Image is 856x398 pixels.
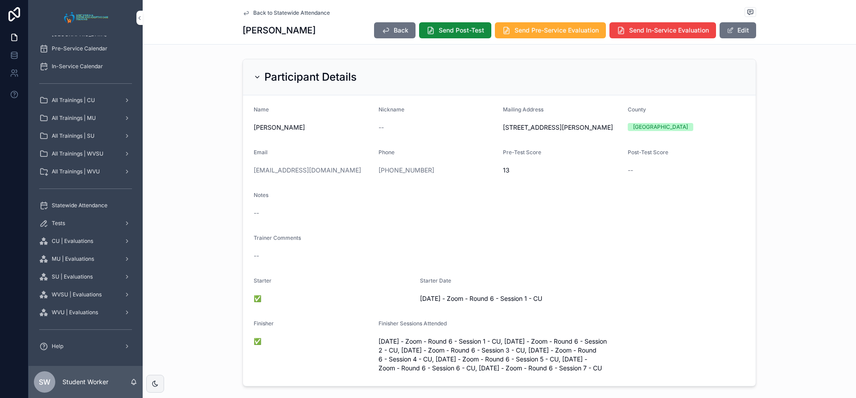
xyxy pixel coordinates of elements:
[34,251,137,267] a: MU | Evaluations
[243,9,330,16] a: Back to Statewide Attendance
[420,277,451,284] span: Starter Date
[439,26,484,35] span: Send Post-Test
[254,106,269,113] span: Name
[628,106,646,113] span: County
[34,92,137,108] a: All Trainings | CU
[52,202,107,209] span: Statewide Attendance
[254,192,268,198] span: Notes
[633,123,688,131] div: [GEOGRAPHIC_DATA]
[374,22,416,38] button: Back
[34,146,137,162] a: All Trainings | WVSU
[34,58,137,74] a: In-Service Calendar
[34,304,137,320] a: WVU | Evaluations
[34,287,137,303] a: WVSU | Evaluations
[264,70,357,84] h2: Participant Details
[52,309,98,316] span: WVU | Evaluations
[62,377,108,386] p: Student Worker
[52,168,100,175] span: All Trainings | WVU
[254,337,371,346] span: ✅
[254,166,361,175] a: [EMAIL_ADDRESS][DOMAIN_NAME]
[254,294,413,303] span: ✅
[379,106,404,113] span: Nickname
[379,166,434,175] a: [PHONE_NUMBER]
[609,22,716,38] button: Send In-Service Evaluation
[495,22,606,38] button: Send Pre-Service Evaluation
[34,197,137,213] a: Statewide Attendance
[629,26,709,35] span: Send In-Service Evaluation
[52,291,102,298] span: WVSU | Evaluations
[628,166,633,175] span: --
[34,41,137,57] a: Pre-Service Calendar
[52,238,93,245] span: CU | Evaluations
[52,255,94,263] span: MU | Evaluations
[394,26,408,35] span: Back
[34,164,137,180] a: All Trainings | WVU
[52,97,95,104] span: All Trainings | CU
[34,269,137,285] a: SU | Evaluations
[503,166,621,175] span: 13
[29,36,143,366] div: scrollable content
[52,273,93,280] span: SU | Evaluations
[34,110,137,126] a: All Trainings | MU
[62,11,110,25] img: App logo
[254,149,267,156] span: Email
[253,9,330,16] span: Back to Statewide Attendance
[34,128,137,144] a: All Trainings | SU
[52,115,96,122] span: All Trainings | MU
[254,123,371,132] span: [PERSON_NAME]
[243,24,316,37] h1: [PERSON_NAME]
[628,149,668,156] span: Post-Test Score
[52,63,103,70] span: In-Service Calendar
[379,149,395,156] span: Phone
[34,233,137,249] a: CU | Evaluations
[420,294,662,303] span: [DATE] - Zoom - Round 6 - Session 1 - CU
[254,234,301,241] span: Trainer Comments
[720,22,756,38] button: Edit
[419,22,491,38] button: Send Post-Test
[379,337,621,373] span: [DATE] - Zoom - Round 6 - Session 1 - CU, [DATE] - Zoom - Round 6 - Session 2 - CU, [DATE] - Zoom...
[379,123,384,132] span: --
[254,277,272,284] span: Starter
[34,338,137,354] a: Help
[52,343,63,350] span: Help
[52,132,95,140] span: All Trainings | SU
[34,215,137,231] a: Tests
[503,149,541,156] span: Pre-Test Score
[503,106,543,113] span: Mailing Address
[39,377,50,387] span: SW
[379,320,447,327] span: Finisher Sessions Attended
[254,209,259,217] span: --
[514,26,599,35] span: Send Pre-Service Evaluation
[52,220,65,227] span: Tests
[52,45,107,52] span: Pre-Service Calendar
[254,320,274,327] span: Finisher
[503,123,621,132] span: [STREET_ADDRESS][PERSON_NAME]
[52,150,103,157] span: All Trainings | WVSU
[254,251,259,260] span: --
